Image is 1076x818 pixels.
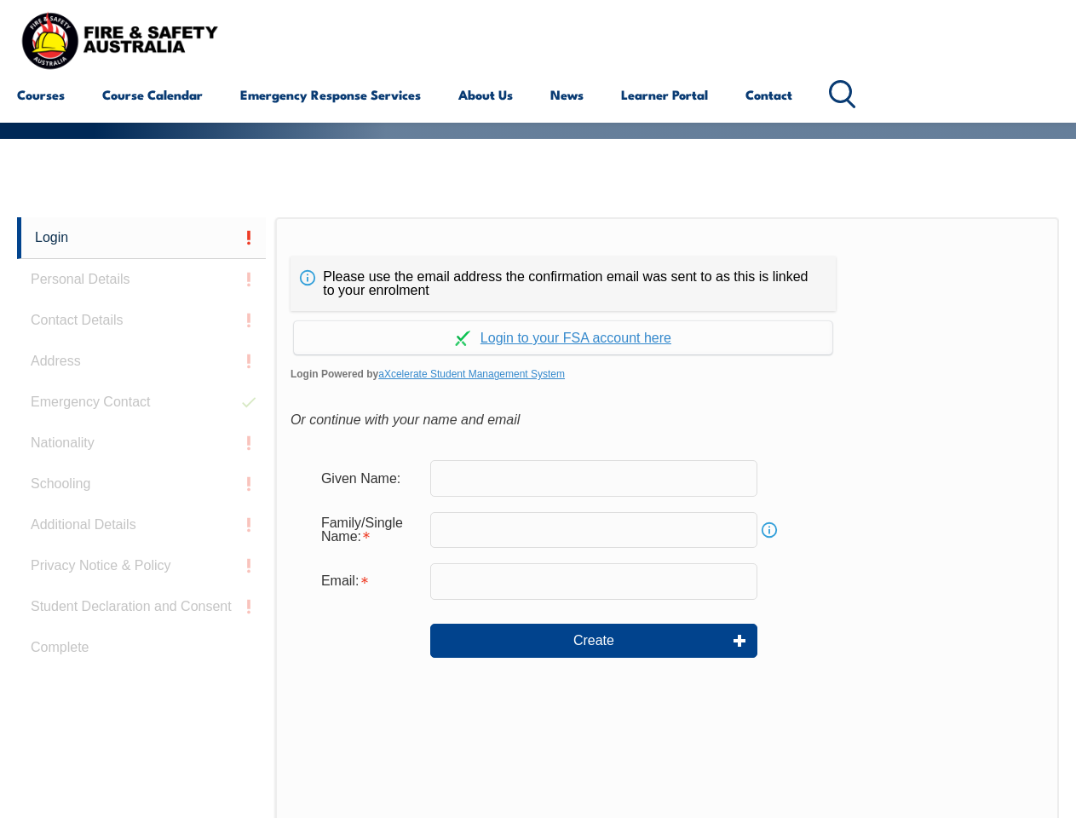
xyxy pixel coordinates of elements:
[308,565,430,597] div: Email is required.
[291,407,1044,433] div: Or continue with your name and email
[458,74,513,115] a: About Us
[17,74,65,115] a: Courses
[291,361,1044,387] span: Login Powered by
[455,331,470,346] img: Log in withaxcelerate
[745,74,792,115] a: Contact
[430,624,757,658] button: Create
[17,217,266,259] a: Login
[550,74,584,115] a: News
[621,74,708,115] a: Learner Portal
[308,462,430,494] div: Given Name:
[240,74,421,115] a: Emergency Response Services
[291,256,836,311] div: Please use the email address the confirmation email was sent to as this is linked to your enrolment
[378,368,565,380] a: aXcelerate Student Management System
[308,507,430,553] div: Family/Single Name is required.
[102,74,203,115] a: Course Calendar
[757,518,781,542] a: Info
